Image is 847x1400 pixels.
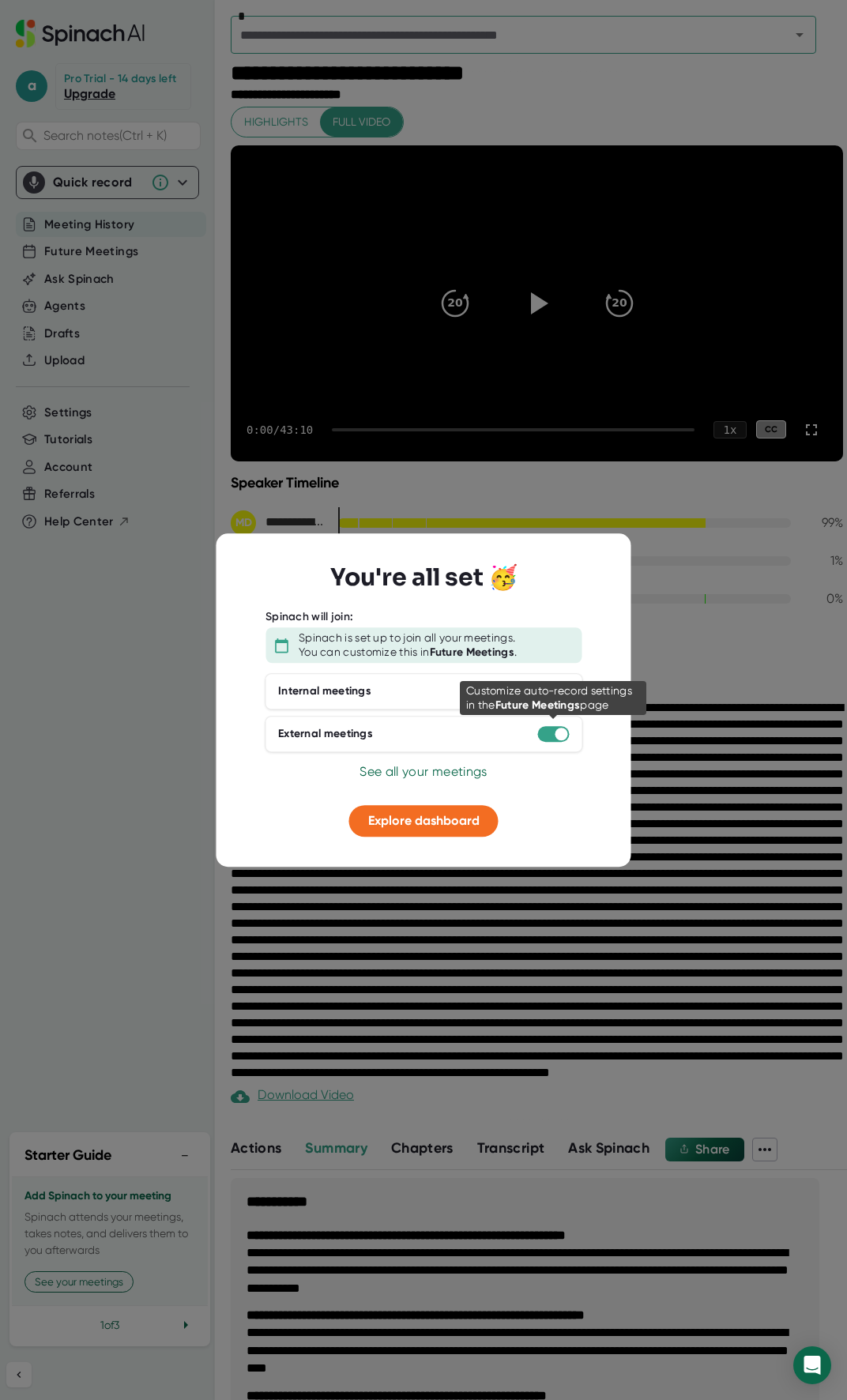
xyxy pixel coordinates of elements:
[349,805,499,837] button: Explore dashboard
[278,728,373,742] div: External meetings
[299,645,517,660] div: You can customize this in .
[278,685,371,699] div: Internal meetings
[265,610,353,624] div: Spinach will join:
[793,1346,831,1384] div: Open Intercom Messenger
[360,764,487,779] span: See all your meetings
[330,563,518,592] h3: You're all set 🥳
[299,631,515,645] div: Spinach is set up to join all your meetings.
[430,645,515,659] b: Future Meetings
[360,762,487,781] button: See all your meetings
[368,813,480,828] span: Explore dashboard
